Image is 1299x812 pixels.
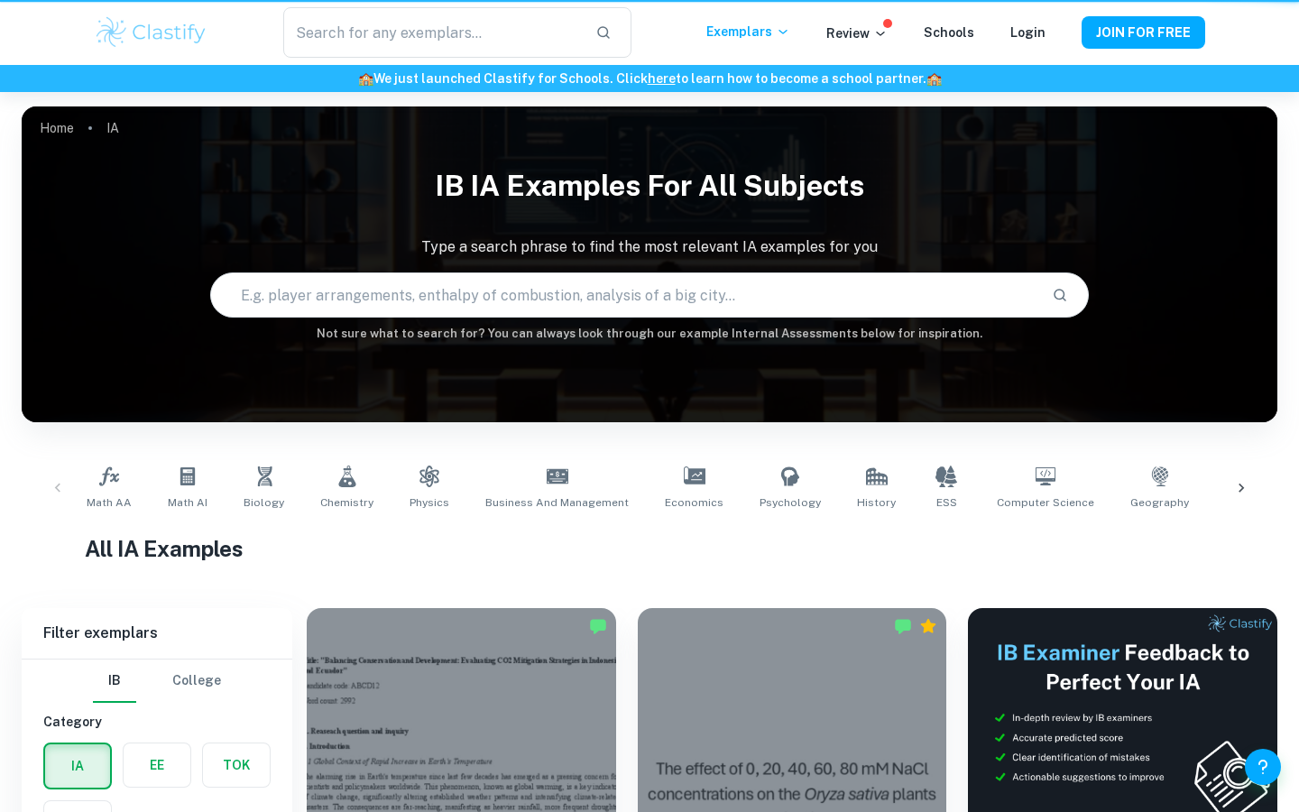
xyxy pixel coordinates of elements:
[1045,280,1075,310] button: Search
[43,712,271,732] h6: Category
[87,494,132,511] span: Math AA
[936,494,957,511] span: ESS
[22,157,1277,215] h1: IB IA examples for all subjects
[22,325,1277,343] h6: Not sure what to search for? You can always look through our example Internal Assessments below f...
[168,494,207,511] span: Math AI
[93,660,136,703] button: IB
[919,617,937,635] div: Premium
[40,115,74,141] a: Home
[997,494,1094,511] span: Computer Science
[283,7,581,58] input: Search for any exemplars...
[22,236,1277,258] p: Type a search phrase to find the most relevant IA examples for you
[124,743,190,787] button: EE
[244,494,284,511] span: Biology
[45,744,110,788] button: IA
[85,532,1215,565] h1: All IA Examples
[4,69,1295,88] h6: We just launched Clastify for Schools. Click to learn how to become a school partner.
[93,660,221,703] div: Filter type choice
[760,494,821,511] span: Psychology
[706,22,790,42] p: Exemplars
[410,494,449,511] span: Physics
[172,660,221,703] button: College
[106,118,119,138] p: IA
[894,617,912,635] img: Marked
[924,25,974,40] a: Schools
[358,71,373,86] span: 🏫
[485,494,629,511] span: Business and Management
[320,494,373,511] span: Chemistry
[1010,25,1046,40] a: Login
[926,71,942,86] span: 🏫
[94,14,208,51] img: Clastify logo
[22,608,292,659] h6: Filter exemplars
[648,71,676,86] a: here
[665,494,723,511] span: Economics
[203,743,270,787] button: TOK
[211,270,1037,320] input: E.g. player arrangements, enthalpy of combustion, analysis of a big city...
[1082,16,1205,49] button: JOIN FOR FREE
[589,617,607,635] img: Marked
[1130,494,1189,511] span: Geography
[1245,749,1281,785] button: Help and Feedback
[857,494,896,511] span: History
[826,23,888,43] p: Review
